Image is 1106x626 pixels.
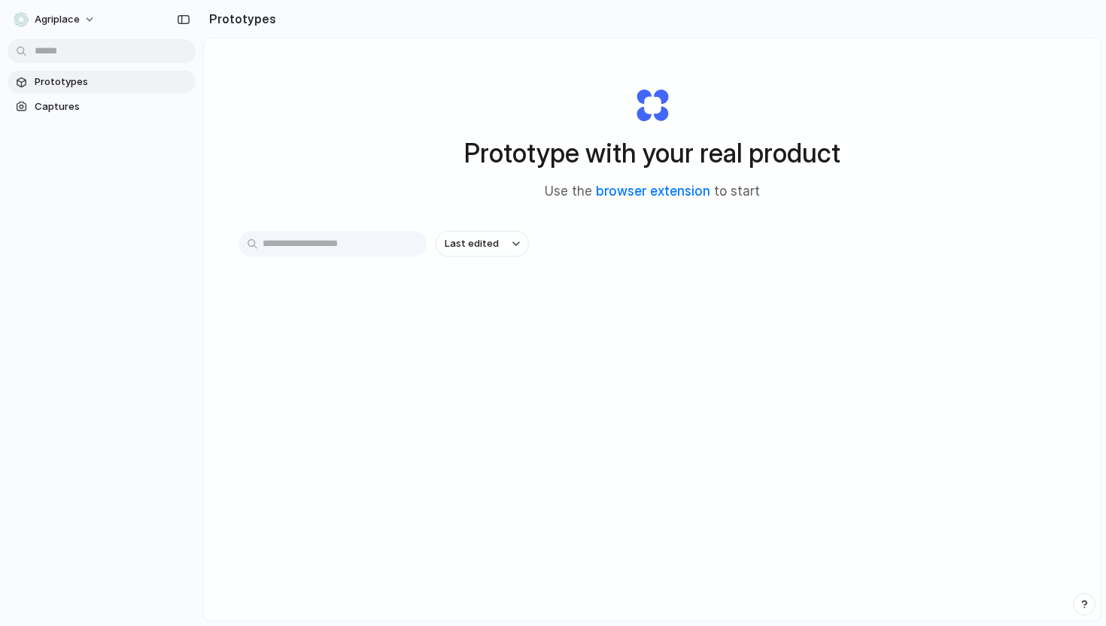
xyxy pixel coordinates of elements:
a: browser extension [596,184,710,199]
button: Last edited [436,231,529,257]
button: Agriplace [8,8,103,32]
span: Prototypes [35,74,190,90]
a: Captures [8,96,196,118]
h1: Prototype with your real product [464,133,840,173]
span: Use the to start [545,182,760,202]
h2: Prototypes [203,10,276,28]
span: Last edited [445,236,499,251]
span: Agriplace [35,12,80,27]
span: Captures [35,99,190,114]
a: Prototypes [8,71,196,93]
